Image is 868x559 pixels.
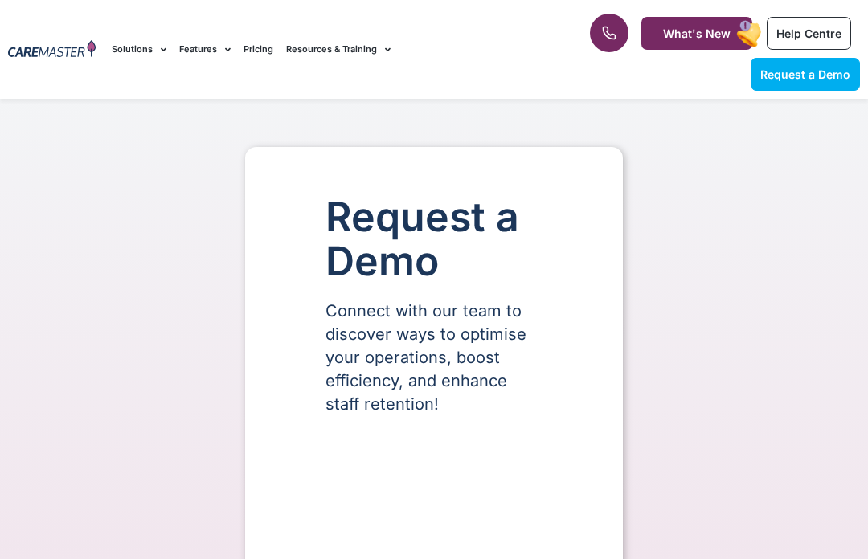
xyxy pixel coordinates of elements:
a: Solutions [112,22,166,76]
a: Features [179,22,231,76]
span: Request a Demo [760,67,850,81]
a: Request a Demo [751,58,860,91]
a: Resources & Training [286,22,391,76]
span: Help Centre [776,27,841,40]
img: CareMaster Logo [8,40,96,59]
h1: Request a Demo [325,195,542,284]
p: Connect with our team to discover ways to optimise your operations, boost efficiency, and enhance... [325,300,542,416]
a: Help Centre [767,17,851,50]
nav: Menu [112,22,553,76]
a: Pricing [244,22,273,76]
span: What's New [663,27,731,40]
a: What's New [641,17,752,50]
